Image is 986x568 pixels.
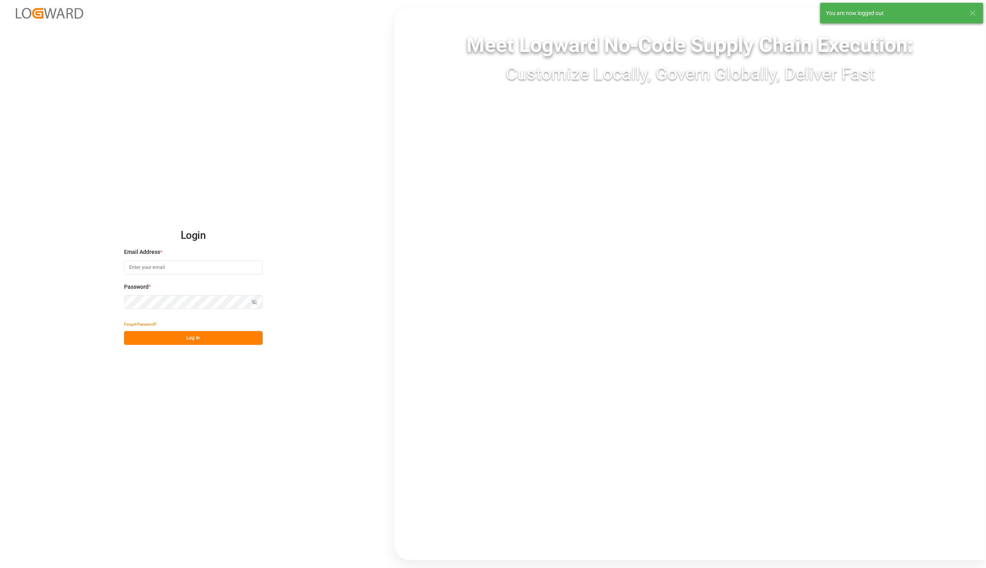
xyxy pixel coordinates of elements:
div: Meet Logward No-Code Supply Chain Execution: [394,30,986,61]
img: Logward_new_orange.png [16,8,83,19]
span: Email Address [124,248,160,256]
div: You are now logged out [826,9,962,17]
button: Forgot Password? [124,317,157,331]
h2: Login [124,223,263,248]
input: Enter your email [124,261,263,274]
button: Log In [124,331,263,345]
div: Customize Locally, Govern Globally, Deliver Fast [394,61,986,87]
span: Password [124,283,149,291]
